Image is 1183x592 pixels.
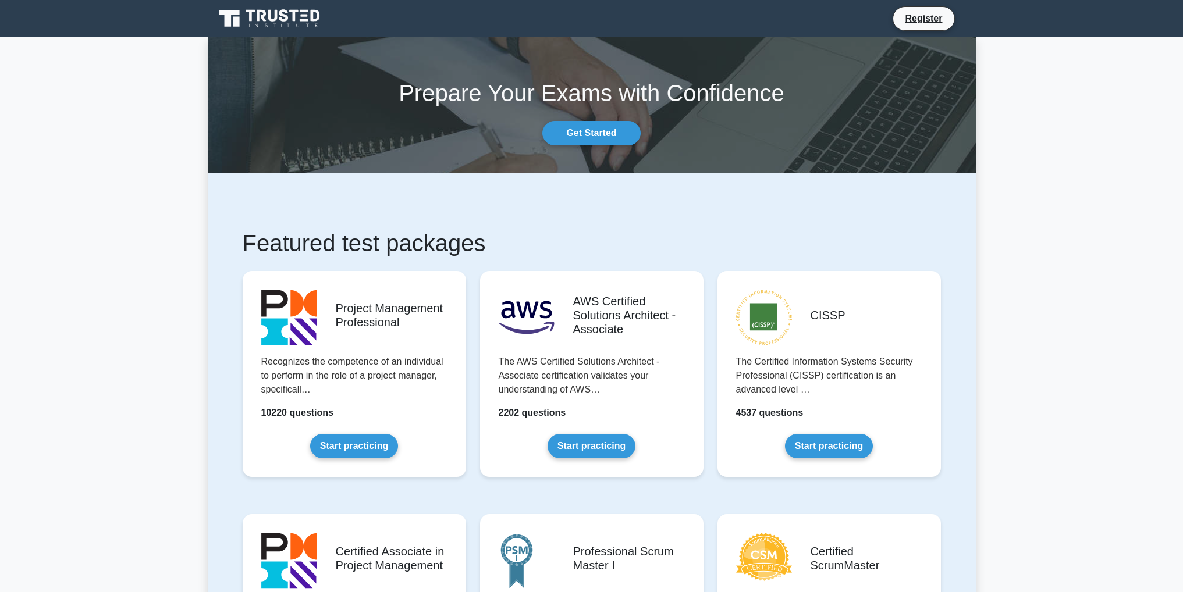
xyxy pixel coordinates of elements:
[310,434,398,458] a: Start practicing
[785,434,873,458] a: Start practicing
[208,79,976,107] h1: Prepare Your Exams with Confidence
[548,434,635,458] a: Start practicing
[898,11,949,26] a: Register
[243,229,941,257] h1: Featured test packages
[542,121,640,145] a: Get Started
